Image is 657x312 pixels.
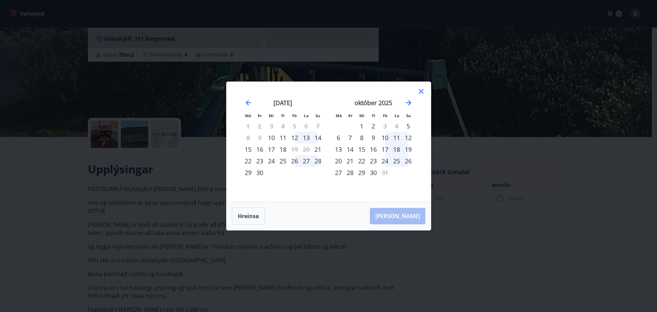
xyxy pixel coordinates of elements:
[312,155,324,167] div: 28
[379,167,391,178] td: Not available. föstudagur, 31. október 2025
[368,120,379,132] td: Choose fimmtudagur, 2. október 2025 as your check-in date. It’s available.
[368,167,379,178] td: Choose fimmtudagur, 30. október 2025 as your check-in date. It’s available.
[269,113,274,118] small: Mi
[333,143,344,155] td: Choose mánudagur, 13. október 2025 as your check-in date. It’s available.
[266,143,277,155] div: 17
[402,120,414,132] td: Choose sunnudagur, 5. október 2025 as your check-in date. It’s available.
[254,143,266,155] div: 16
[245,113,251,118] small: Má
[277,143,289,155] div: 18
[402,155,414,167] td: Choose sunnudagur, 26. október 2025 as your check-in date. It’s available.
[356,120,368,132] div: 1
[402,132,414,143] td: Choose sunnudagur, 12. október 2025 as your check-in date. It’s available.
[379,167,391,178] div: Aðeins útritun í boði
[289,155,300,167] td: Choose föstudagur, 26. september 2025 as your check-in date. It’s available.
[368,143,379,155] div: 16
[359,113,364,118] small: Mi
[300,155,312,167] td: Choose laugardagur, 27. september 2025 as your check-in date. It’s available.
[379,143,391,155] td: Choose föstudagur, 17. október 2025 as your check-in date. It’s available.
[273,99,292,107] strong: [DATE]
[391,132,402,143] td: Choose laugardagur, 11. október 2025 as your check-in date. It’s available.
[379,155,391,167] div: 24
[254,167,266,178] div: 30
[379,120,391,132] td: Not available. föstudagur, 3. október 2025
[277,132,289,143] div: 11
[235,90,423,194] div: Calendar
[312,132,324,143] div: 14
[281,113,285,118] small: Fi
[300,132,312,143] div: 13
[254,143,266,155] td: Choose þriðjudagur, 16. september 2025 as your check-in date. It’s available.
[356,143,368,155] td: Choose miðvikudagur, 15. október 2025 as your check-in date. It’s available.
[391,155,402,167] td: Choose laugardagur, 25. október 2025 as your check-in date. It’s available.
[379,120,391,132] div: Aðeins útritun í boði
[300,120,312,132] td: Not available. laugardagur, 6. september 2025
[277,143,289,155] td: Choose fimmtudagur, 18. september 2025 as your check-in date. It’s available.
[266,132,277,143] div: Aðeins innritun í boði
[333,155,344,167] td: Choose mánudagur, 20. október 2025 as your check-in date. It’s available.
[368,155,379,167] td: Choose fimmtudagur, 23. október 2025 as your check-in date. It’s available.
[289,132,300,143] div: 12
[266,155,277,167] div: 24
[312,143,324,155] div: Aðeins innritun í boði
[242,143,254,155] div: 15
[242,155,254,167] td: Choose mánudagur, 22. september 2025 as your check-in date. It’s available.
[258,113,262,118] small: Þr
[344,132,356,143] td: Choose þriðjudagur, 7. október 2025 as your check-in date. It’s available.
[242,155,254,167] div: 22
[333,143,344,155] div: 13
[402,132,414,143] div: 12
[391,120,402,132] td: Not available. laugardagur, 4. október 2025
[356,167,368,178] div: 29
[344,143,356,155] td: Choose þriðjudagur, 14. október 2025 as your check-in date. It’s available.
[333,155,344,167] div: 20
[368,167,379,178] div: 30
[368,132,379,143] td: Choose fimmtudagur, 9. október 2025 as your check-in date. It’s available.
[344,143,356,155] div: 14
[242,143,254,155] td: Choose mánudagur, 15. september 2025 as your check-in date. It’s available.
[402,143,414,155] div: 19
[277,132,289,143] td: Choose fimmtudagur, 11. september 2025 as your check-in date. It’s available.
[289,155,300,167] div: 26
[312,132,324,143] td: Choose sunnudagur, 14. september 2025 as your check-in date. It’s available.
[356,132,368,143] td: Choose miðvikudagur, 8. október 2025 as your check-in date. It’s available.
[315,113,320,118] small: Su
[379,132,391,143] td: Choose föstudagur, 10. október 2025 as your check-in date. It’s available.
[300,143,312,155] td: Not available. laugardagur, 20. september 2025
[254,155,266,167] div: 23
[312,155,324,167] td: Choose sunnudagur, 28. september 2025 as your check-in date. It’s available.
[379,132,391,143] div: 10
[266,120,277,132] td: Not available. miðvikudagur, 3. september 2025
[406,113,411,118] small: Su
[391,132,402,143] div: 11
[300,132,312,143] td: Choose laugardagur, 13. september 2025 as your check-in date. It’s available.
[333,167,344,178] div: 27
[300,155,312,167] div: 27
[312,143,324,155] td: Choose sunnudagur, 21. september 2025 as your check-in date. It’s available.
[277,155,289,167] td: Choose fimmtudagur, 25. september 2025 as your check-in date. It’s available.
[372,113,375,118] small: Fi
[277,155,289,167] div: 25
[356,132,368,143] div: 8
[344,155,356,167] td: Choose þriðjudagur, 21. október 2025 as your check-in date. It’s available.
[355,99,392,107] strong: október 2025
[254,167,266,178] td: Choose þriðjudagur, 30. september 2025 as your check-in date. It’s available.
[402,155,414,167] div: 26
[289,143,300,155] div: Aðeins útritun í boði
[333,167,344,178] td: Choose mánudagur, 27. október 2025 as your check-in date. It’s available.
[277,120,289,132] td: Not available. fimmtudagur, 4. september 2025
[368,120,379,132] div: 2
[254,155,266,167] td: Choose þriðjudagur, 23. september 2025 as your check-in date. It’s available.
[312,120,324,132] td: Not available. sunnudagur, 7. september 2025
[304,113,309,118] small: La
[333,132,344,143] td: Choose mánudagur, 6. október 2025 as your check-in date. It’s available.
[404,99,413,107] div: Move forward to switch to the next month.
[344,167,356,178] td: Choose þriðjudagur, 28. október 2025 as your check-in date. It’s available.
[383,113,387,118] small: Fö
[395,113,399,118] small: La
[242,120,254,132] td: Not available. mánudagur, 1. september 2025
[333,132,344,143] div: 6
[379,155,391,167] td: Choose föstudagur, 24. október 2025 as your check-in date. It’s available.
[348,113,352,118] small: Þr
[266,155,277,167] td: Choose miðvikudagur, 24. september 2025 as your check-in date. It’s available.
